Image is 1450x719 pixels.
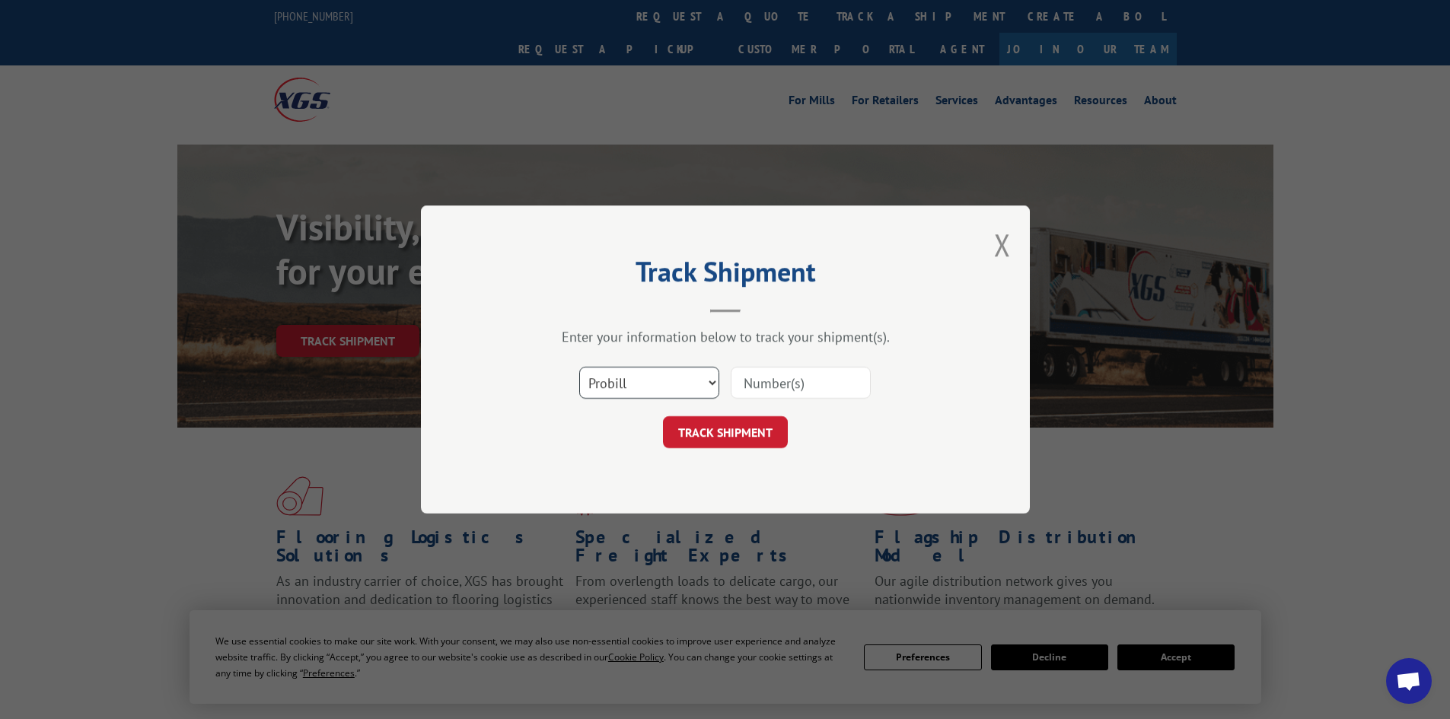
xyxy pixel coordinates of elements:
h2: Track Shipment [497,261,954,290]
div: Enter your information below to track your shipment(s). [497,328,954,345]
div: Open chat [1386,658,1432,704]
input: Number(s) [731,367,871,399]
button: TRACK SHIPMENT [663,416,788,448]
button: Close modal [994,224,1011,265]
